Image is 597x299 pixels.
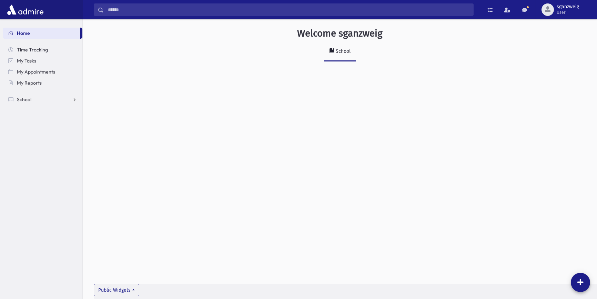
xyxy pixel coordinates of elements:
span: School [17,96,31,103]
a: Time Tracking [3,44,82,55]
div: School [334,48,351,54]
span: Home [17,30,30,36]
span: User [557,10,579,15]
a: My Reports [3,77,82,88]
a: My Appointments [3,66,82,77]
a: My Tasks [3,55,82,66]
a: School [3,94,82,105]
span: My Appointments [17,69,55,75]
button: Public Widgets [94,284,139,296]
input: Search [104,3,473,16]
span: My Reports [17,80,42,86]
span: My Tasks [17,58,36,64]
img: AdmirePro [6,3,45,17]
span: Time Tracking [17,47,48,53]
a: School [324,42,356,61]
h3: Welcome sganzweig [297,28,383,39]
span: sganzweig [557,4,579,10]
a: Home [3,28,80,39]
